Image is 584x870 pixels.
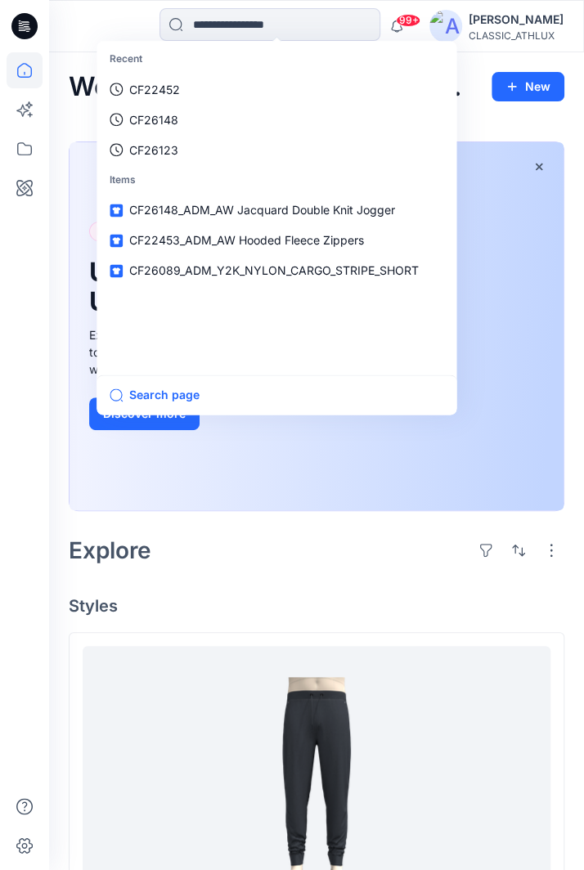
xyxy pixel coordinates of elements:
div: [PERSON_NAME] [469,10,564,29]
a: CF22453_ADM_AW Hooded Fleece Zippers [100,225,453,255]
span: CF26148_ADM_AW Jacquard Double Knit Jogger [129,203,395,217]
span: CF22453_ADM_AW Hooded Fleece Zippers [129,233,364,247]
button: Search page [110,385,200,405]
p: CF26123 [129,141,178,159]
h2: Welcome back, [PERSON_NAME] [69,72,485,102]
p: Recent [100,44,453,74]
h4: Styles [69,596,564,616]
a: CF26148 [100,105,453,135]
a: CF22452 [100,74,453,105]
a: CF26148_ADM_AW Jacquard Double Knit Jogger [100,195,453,225]
p: Items [100,165,453,195]
div: CLASSIC_ATHLUX [469,29,564,42]
p: CF22452 [129,81,180,98]
h1: Unleash Creativity, Speed Up Development [89,258,433,316]
img: avatar [429,10,462,43]
span: CF26089_ADM_Y2K_NYLON_CARGO_STRIPE_SHORT [129,263,419,277]
h2: Explore [69,537,151,563]
span: 99+ [396,14,420,27]
button: Discover more [89,397,200,430]
button: New [492,72,564,101]
div: Explore ideas faster and recolor styles at scale with AI-powered tools that boost creativity, red... [89,326,457,378]
p: CF26148 [129,111,178,128]
a: CF26123 [100,135,453,165]
a: Discover more [89,397,457,430]
a: CF26089_ADM_Y2K_NYLON_CARGO_STRIPE_SHORT [100,255,453,285]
